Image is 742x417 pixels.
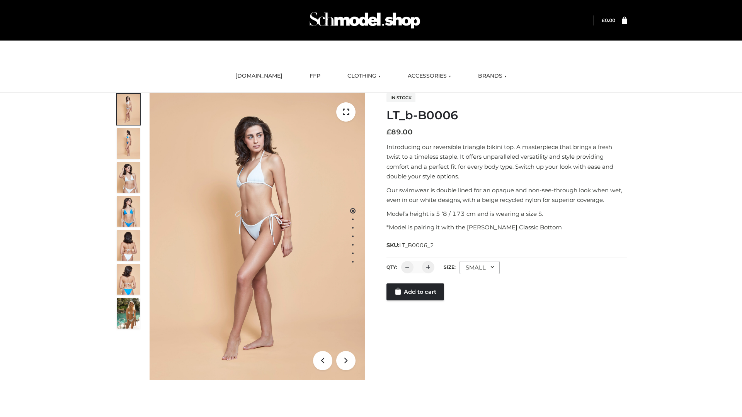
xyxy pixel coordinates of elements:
[602,17,605,23] span: £
[444,264,456,270] label: Size:
[117,196,140,227] img: ArielClassicBikiniTop_CloudNine_AzureSky_OW114ECO_4-scaled.jpg
[602,17,615,23] bdi: 0.00
[386,264,397,270] label: QTY:
[386,283,444,300] a: Add to cart
[117,162,140,193] img: ArielClassicBikiniTop_CloudNine_AzureSky_OW114ECO_3-scaled.jpg
[117,264,140,295] img: ArielClassicBikiniTop_CloudNine_AzureSky_OW114ECO_8-scaled.jpg
[472,68,512,85] a: BRANDS
[386,142,627,181] p: Introducing our reversible triangle bikini top. A masterpiece that brings a fresh twist to a time...
[386,241,435,250] span: SKU:
[399,242,434,249] span: LT_B0006_2
[386,209,627,219] p: Model’s height is 5 ‘8 / 173 cm and is wearing a size S.
[386,108,627,122] h1: LT_b-B0006
[307,5,423,36] img: Schmodel Admin 964
[342,68,386,85] a: CLOTHING
[386,128,413,136] bdi: 89.00
[386,128,391,136] span: £
[304,68,326,85] a: FFP
[230,68,288,85] a: [DOMAIN_NAME]
[459,261,500,274] div: SMALL
[117,230,140,261] img: ArielClassicBikiniTop_CloudNine_AzureSky_OW114ECO_7-scaled.jpg
[402,68,457,85] a: ACCESSORIES
[386,222,627,232] p: *Model is pairing it with the [PERSON_NAME] Classic Bottom
[602,17,615,23] a: £0.00
[386,185,627,205] p: Our swimwear is double lined for an opaque and non-see-through look when wet, even in our white d...
[117,298,140,329] img: Arieltop_CloudNine_AzureSky2.jpg
[150,93,365,380] img: LT_b-B0006
[386,93,415,102] span: In stock
[117,94,140,125] img: ArielClassicBikiniTop_CloudNine_AzureSky_OW114ECO_1-scaled.jpg
[117,128,140,159] img: ArielClassicBikiniTop_CloudNine_AzureSky_OW114ECO_2-scaled.jpg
